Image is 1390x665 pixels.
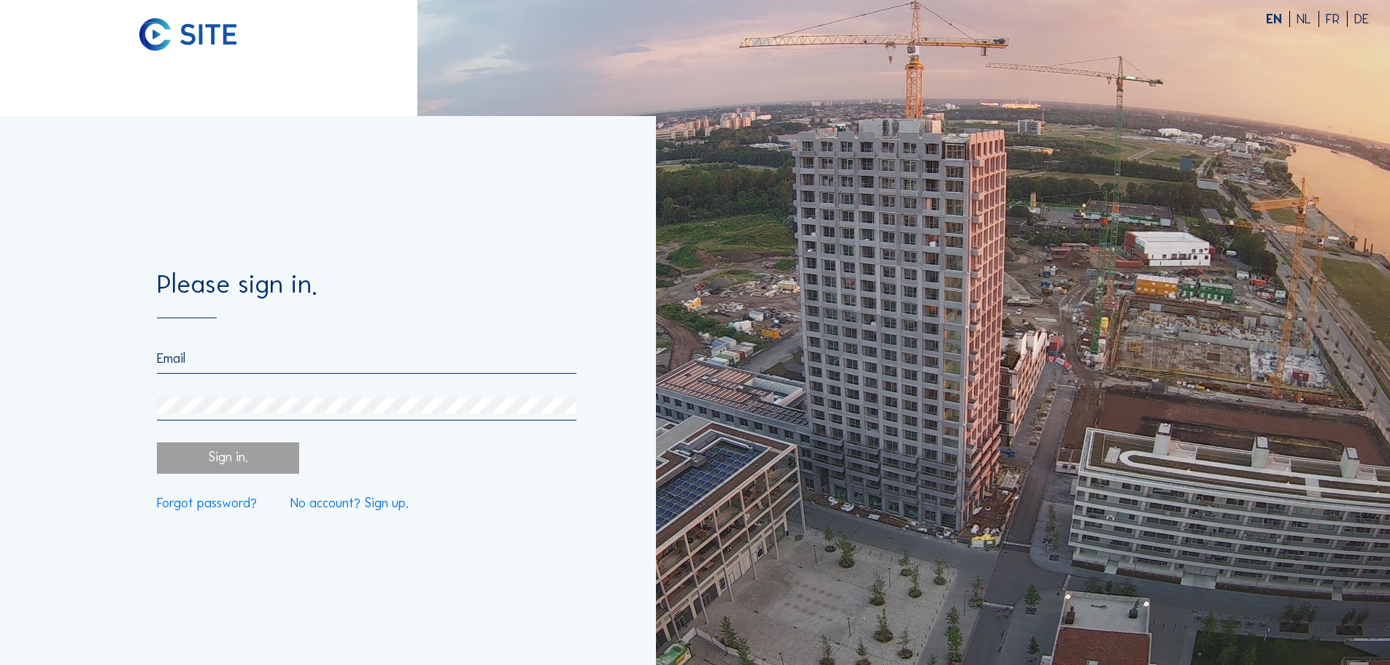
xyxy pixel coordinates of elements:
div: DE [1354,13,1369,26]
div: NL [1297,13,1319,26]
a: No account? Sign up. [290,497,409,510]
img: C-SITE logo [139,18,236,51]
div: Sign in. [157,442,298,474]
div: Please sign in. [157,271,576,318]
div: EN [1266,13,1290,26]
a: Forgot password? [157,497,257,510]
input: Email [157,350,576,366]
div: FR [1326,13,1348,26]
